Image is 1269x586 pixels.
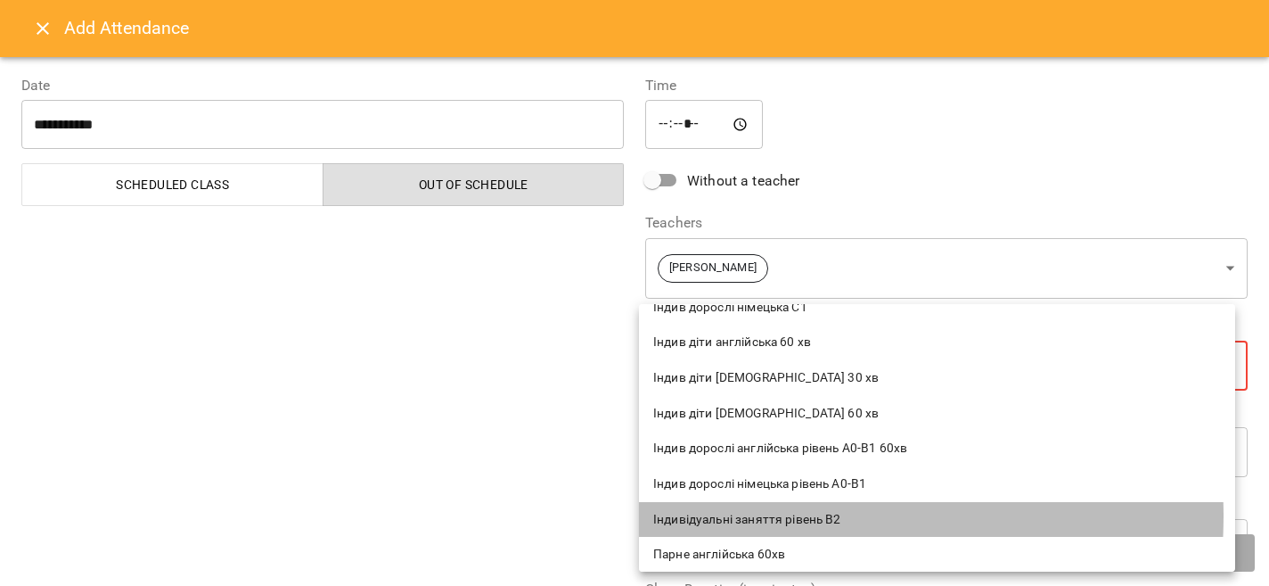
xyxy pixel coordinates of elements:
[653,334,1221,351] span: Індив діти англійська 60 хв
[653,369,1221,387] span: Індив діти [DEMOGRAPHIC_DATA] 30 хв
[653,475,1221,493] span: Індив дорослі німецька рівень А0-В1
[653,511,1221,529] span: Індивідуальні заняття рівень В2
[653,405,1221,423] span: Індив діти [DEMOGRAPHIC_DATA] 60 хв
[653,440,1221,458] span: Індив дорослі англійська рівень А0-В1 60хв
[653,299,1221,317] span: Індив дорослі німецька С1
[653,546,1221,564] span: Парне англійська 60хв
